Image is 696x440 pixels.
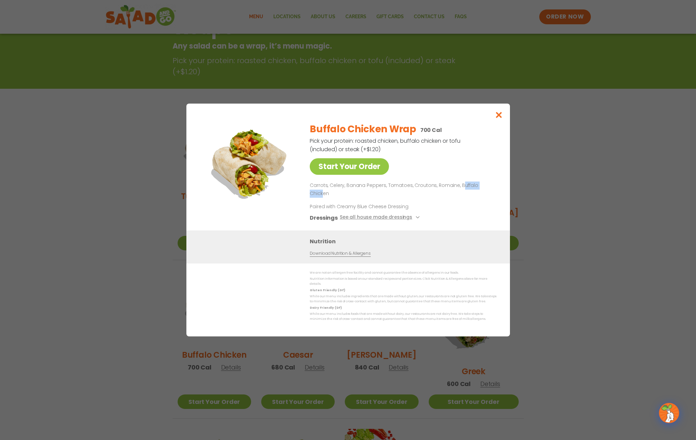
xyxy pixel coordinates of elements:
button: See all house made dressings [339,214,421,222]
h2: Buffalo Chicken Wrap [310,122,416,136]
img: wpChatIcon [660,404,678,422]
button: Close modal [488,104,510,126]
p: Nutrition information is based on our standard recipes and portion sizes. Click Nutrition & Aller... [310,276,496,287]
a: Download Nutrition & Allergens [310,250,370,257]
p: Carrots, Celery, Banana Peppers, Tomatoes, Croutons, Romaine, Buffalo Chicken [310,182,494,198]
p: Paired with Creamy Blue Cheese Dressing [310,203,434,210]
strong: Dairy Friendly (DF) [310,306,341,310]
h3: Nutrition [310,237,500,246]
img: Featured product photo for Buffalo Chicken Wrap [202,117,296,212]
p: While our menu includes foods that are made without dairy, our restaurants are not dairy free. We... [310,311,496,322]
h3: Dressings [310,214,338,222]
p: 700 Cal [420,126,442,134]
strong: Gluten Friendly (GF) [310,288,345,292]
a: Start Your Order [310,158,389,175]
p: Pick your protein: roasted chicken, buffalo chicken or tofu (included) or steak (+$1.20) [310,137,461,154]
p: While our menu includes ingredients that are made without gluten, our restaurants are not gluten ... [310,294,496,304]
p: We are not an allergen free facility and cannot guarantee the absence of allergens in our foods. [310,270,496,275]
